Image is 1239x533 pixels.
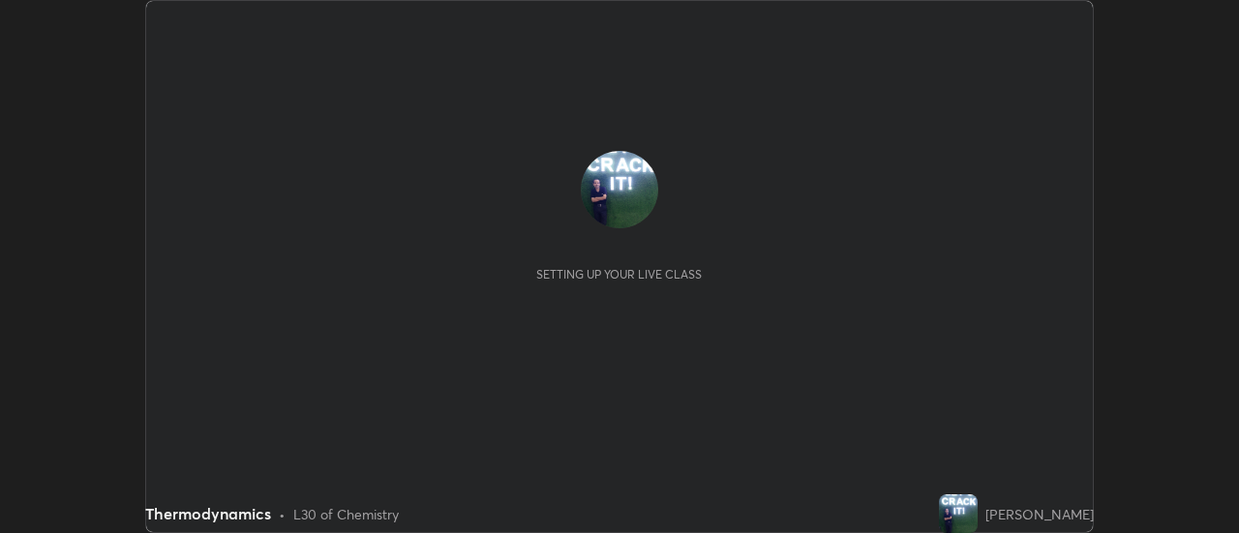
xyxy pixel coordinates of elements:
[536,267,702,281] div: Setting up your live class
[145,502,271,525] div: Thermodynamics
[293,504,399,524] div: L30 of Chemistry
[939,494,978,533] img: 6f76c2d2639a4a348618b66a0b020041.jpg
[581,151,658,228] img: 6f76c2d2639a4a348618b66a0b020041.jpg
[279,504,286,524] div: •
[985,504,1094,524] div: [PERSON_NAME]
